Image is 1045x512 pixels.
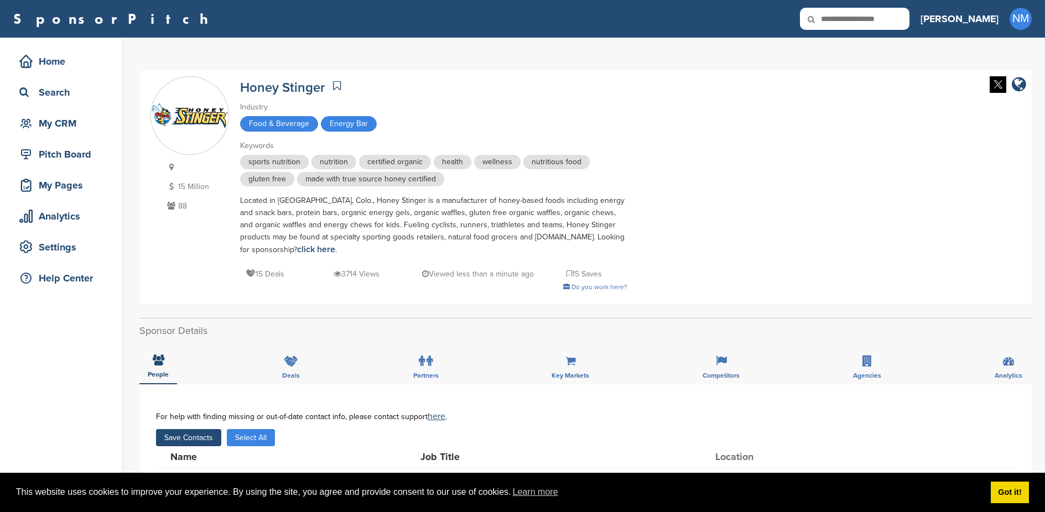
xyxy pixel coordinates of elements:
iframe: Button to launch messaging window [1001,468,1036,503]
span: certified organic [359,155,431,169]
div: Search [17,82,111,102]
img: Twitter white [990,76,1006,93]
span: Key Markets [552,372,589,379]
div: Location [715,452,798,462]
a: Do you work here? [563,283,627,291]
span: People [148,371,169,378]
a: click here [297,244,335,255]
div: Pitch Board [17,144,111,164]
div: Keywords [240,140,627,152]
a: Analytics [11,203,111,229]
div: Job Title [420,452,586,462]
a: here [428,411,445,422]
p: 15 Million [164,180,229,194]
div: My CRM [17,113,111,133]
a: SponsorPitch [13,12,215,26]
span: made with true source honey certified [297,172,444,186]
span: wellness [474,155,521,169]
span: Food & Beverage [240,116,318,132]
span: Competitors [703,372,740,379]
p: 88 [164,199,229,213]
button: View Contact [933,471,1008,504]
p: 15 Saves [566,267,602,281]
span: nutritious food [523,155,590,169]
span: This website uses cookies to improve your experience. By using the site, you agree and provide co... [16,484,982,500]
div: Name [170,452,292,462]
span: Analytics [995,372,1022,379]
span: Agencies [853,372,881,379]
button: Select All [227,429,275,446]
div: My Pages [17,175,111,195]
div: Industry [240,101,627,113]
a: Pitch Board [11,142,111,167]
p: Viewed less than a minute ago [422,267,534,281]
a: My Pages [11,173,111,198]
a: Search [11,80,111,105]
p: 15 Deals [246,267,284,281]
a: My CRM [11,111,111,136]
a: Honey Stinger [240,80,325,96]
span: sports nutrition [240,155,309,169]
span: Partners [413,372,439,379]
a: Home [11,49,111,74]
p: 3714 Views [334,267,379,281]
a: [PERSON_NAME] [921,7,999,31]
div: Home [17,51,111,71]
span: Energy Bar [321,116,377,132]
span: Do you work here? [571,283,627,291]
div: For help with finding missing or out-of-date contact info, please contact support . [156,412,1015,421]
div: Located in [GEOGRAPHIC_DATA], Colo., Honey Stinger is a manufacturer of honey-based foods includi... [240,195,627,256]
div: Help Center [17,268,111,288]
span: nutrition [311,155,356,169]
a: dismiss cookie message [991,482,1029,504]
h3: [PERSON_NAME] [921,11,999,27]
a: Help Center [11,265,111,291]
span: NM [1010,8,1032,30]
span: health [434,155,471,169]
a: Settings [11,234,111,260]
img: Sponsorpitch & Honey Stinger [151,103,228,129]
span: gluten free [240,172,294,186]
h2: Sponsor Details [139,323,1032,338]
div: Settings [17,237,111,257]
span: Deals [282,372,300,379]
div: Analytics [17,206,111,226]
button: Save Contacts [156,429,221,446]
a: learn more about cookies [511,484,560,500]
a: company link [1012,76,1026,95]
